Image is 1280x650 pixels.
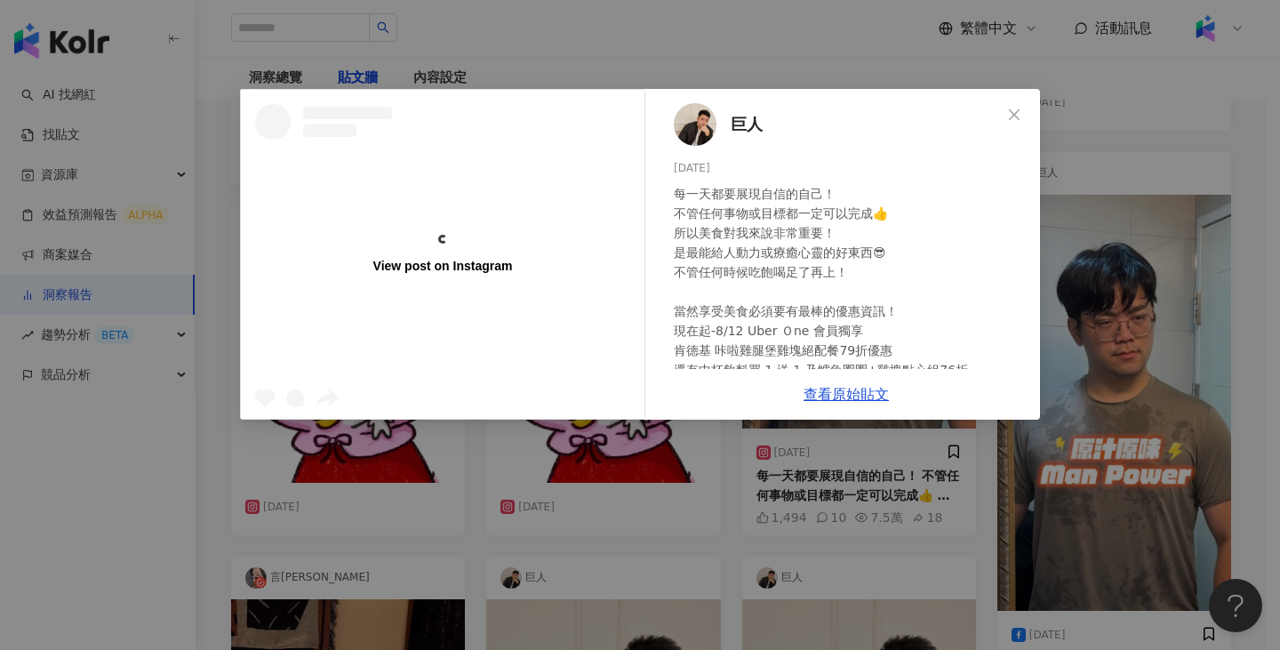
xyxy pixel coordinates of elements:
a: 查看原始貼文 [804,386,889,403]
button: Close [996,97,1032,132]
a: KOL Avatar巨人 [674,103,1001,146]
span: close [1007,108,1021,122]
img: KOL Avatar [674,103,716,146]
div: [DATE] [674,160,1026,177]
div: 每一天都要展現自信的自己！ 不管任何事物或目標都一定可以完成👍 所以美食對我來說非常重要！ 是最能給人動力或療癒心靈的好東西😎 不管任何時候吃飽喝足了再上！ 當然享受美食必須要有最棒的優惠資訊！... [674,184,1026,614]
span: 巨人 [731,112,763,137]
div: View post on Instagram [373,258,513,274]
a: View post on Instagram [241,90,644,419]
